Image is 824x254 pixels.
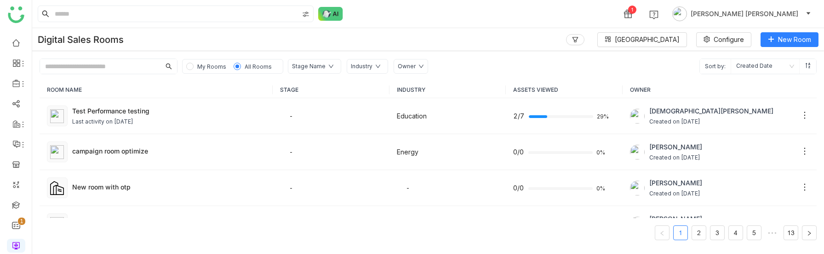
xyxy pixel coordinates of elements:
div: 1 [628,6,636,14]
th: ROOM NAME [40,82,273,98]
th: STAGE [273,82,389,98]
div: Digital Sales Rooms [38,34,124,45]
img: 684a9b22de261c4b36a3d00f [630,145,645,159]
a: 2 [692,226,706,240]
button: Next Page [802,225,817,240]
th: INDUSTRY [389,82,506,98]
a: 13 [784,226,798,240]
button: New Room [761,32,818,47]
span: 0% [596,186,607,191]
span: 0% [596,150,607,155]
span: Education [397,112,427,120]
li: 2 [692,225,706,240]
span: [PERSON_NAME] [PERSON_NAME] [691,9,798,19]
li: 13 [784,225,798,240]
span: 29% [597,114,608,119]
div: Last activity on [DATE] [72,118,133,126]
span: [PERSON_NAME] [649,142,702,152]
span: Created on [DATE] [649,154,702,162]
div: campaign room optimize [72,146,265,156]
img: avatar [672,6,687,21]
span: - [289,112,293,120]
img: 684a9b22de261c4b36a3d00f [630,217,645,231]
img: help.svg [649,10,658,19]
button: [PERSON_NAME] [PERSON_NAME] [670,6,813,21]
span: [PERSON_NAME] [649,178,702,188]
li: 4 [728,225,743,240]
img: 684a9aedde261c4b36a3ced9 [630,181,645,195]
li: 3 [710,225,725,240]
span: Configure [714,35,744,45]
div: Stage Name [292,62,326,71]
span: Created on [DATE] [649,118,773,126]
span: Energy [397,148,418,156]
li: Next 5 Pages [765,225,780,240]
span: New Room [778,35,811,45]
div: Industry [351,62,372,71]
th: ASSETS VIEWED [506,82,623,98]
img: 684a9b06de261c4b36a3cf65 [630,109,645,124]
p: 1 [20,217,23,226]
span: Created on [DATE] [649,189,702,198]
span: Sort by: [700,59,731,74]
div: New room with otp [72,182,265,192]
span: 2/7 [513,111,524,121]
img: search-type.svg [302,11,309,18]
span: My Rooms [197,63,226,70]
div: Owner [398,62,416,71]
th: OWNER [623,82,817,98]
span: [DEMOGRAPHIC_DATA][PERSON_NAME] [649,106,773,116]
span: [PERSON_NAME] [649,214,702,224]
img: logo [8,6,24,23]
button: Previous Page [655,225,669,240]
img: ask-buddy-normal.svg [318,7,343,21]
div: Test Performance testing [72,106,265,116]
li: 1 [673,225,688,240]
a: 1 [674,226,687,240]
span: [GEOGRAPHIC_DATA] [615,35,680,45]
span: - [406,184,410,192]
span: - [289,148,293,156]
nz-select-item: Created Date [736,59,794,74]
nz-badge-sup: 1 [18,218,25,225]
span: ••• [765,225,780,240]
button: Configure [696,32,751,47]
a: 4 [729,226,743,240]
span: 0/0 [513,183,524,193]
button: [GEOGRAPHIC_DATA] [597,32,687,47]
span: 0/0 [513,147,524,157]
span: - [289,184,293,192]
li: 5 [747,225,761,240]
a: 5 [747,226,761,240]
span: All Rooms [245,63,272,70]
a: 3 [710,226,724,240]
